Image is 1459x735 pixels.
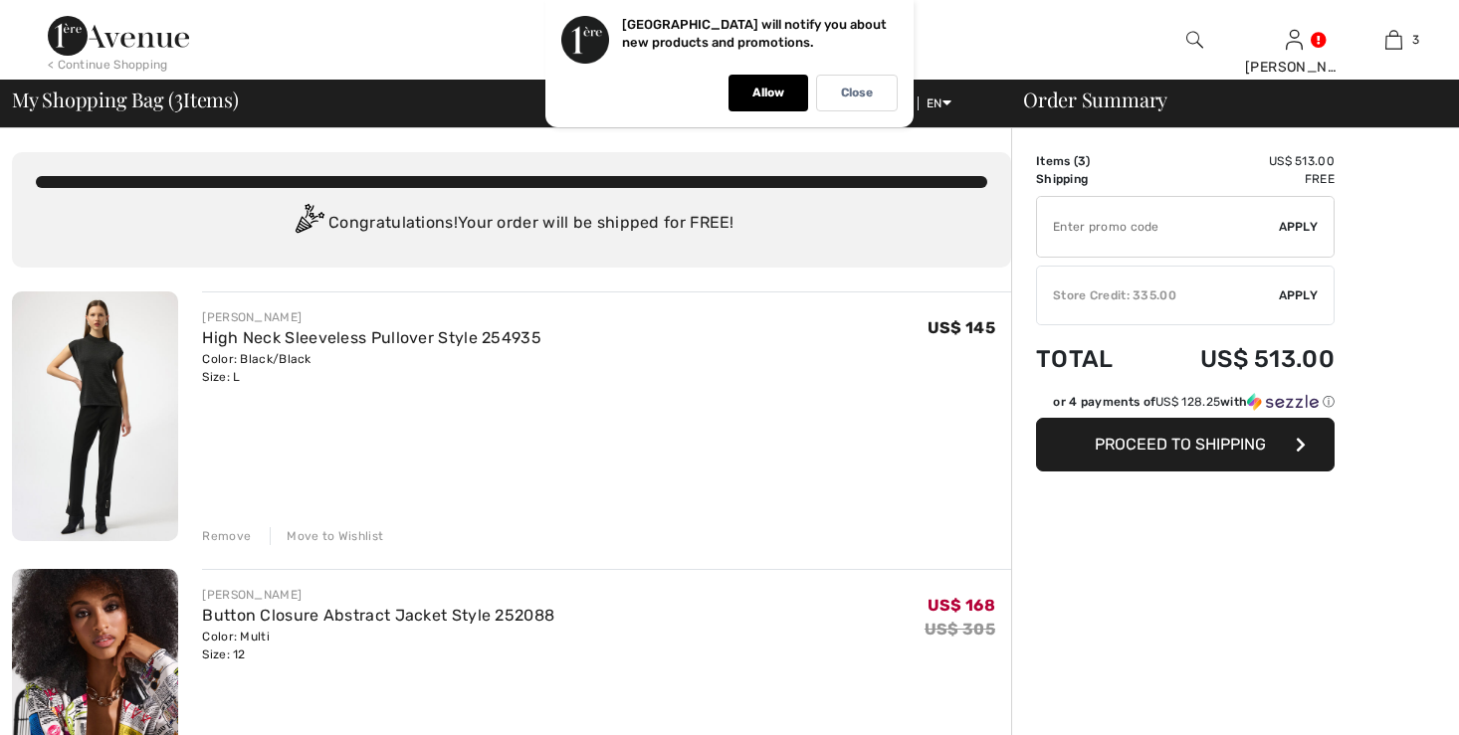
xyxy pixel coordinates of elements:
[928,596,995,615] span: US$ 168
[1155,395,1220,409] span: US$ 128.25
[1279,218,1319,236] span: Apply
[1286,28,1303,52] img: My Info
[1037,197,1279,257] input: Promo code
[48,56,168,74] div: < Continue Shopping
[752,86,784,100] p: Allow
[1345,28,1442,52] a: 3
[928,318,995,337] span: US$ 145
[925,620,995,639] s: US$ 305
[1078,154,1086,168] span: 3
[1145,325,1335,393] td: US$ 513.00
[1247,393,1319,411] img: Sezzle
[1036,152,1145,170] td: Items ( )
[289,204,328,244] img: Congratulation2.svg
[202,628,554,663] div: Color: Multi Size: 12
[927,96,951,110] span: EN
[1286,30,1303,49] a: Sign In
[202,527,251,545] div: Remove
[1036,170,1145,188] td: Shipping
[1095,435,1266,454] span: Proceed to Shipping
[1053,393,1335,411] div: or 4 payments of with
[36,204,987,244] div: Congratulations! Your order will be shipped for FREE!
[1145,152,1335,170] td: US$ 513.00
[1279,286,1319,304] span: Apply
[202,308,541,326] div: [PERSON_NAME]
[1186,28,1203,52] img: search the website
[1036,418,1335,471] button: Proceed to Shipping
[1412,31,1419,49] span: 3
[622,17,887,50] p: [GEOGRAPHIC_DATA] will notify you about new products and promotions.
[202,350,541,386] div: Color: Black/Black Size: L
[174,85,183,110] span: 3
[999,90,1447,109] div: Order Summary
[1145,170,1335,188] td: Free
[202,606,554,625] a: Button Closure Abstract Jacket Style 252088
[1037,286,1279,304] div: Store Credit: 335.00
[202,328,541,347] a: High Neck Sleeveless Pullover Style 254935
[48,16,189,56] img: 1ère Avenue
[1385,28,1402,52] img: My Bag
[841,86,873,100] p: Close
[1245,57,1343,78] div: [PERSON_NAME]
[202,586,554,604] div: [PERSON_NAME]
[1036,325,1145,393] td: Total
[270,527,383,545] div: Move to Wishlist
[1036,393,1335,418] div: or 4 payments ofUS$ 128.25withSezzle Click to learn more about Sezzle
[12,90,239,109] span: My Shopping Bag ( Items)
[12,291,178,541] img: High Neck Sleeveless Pullover Style 254935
